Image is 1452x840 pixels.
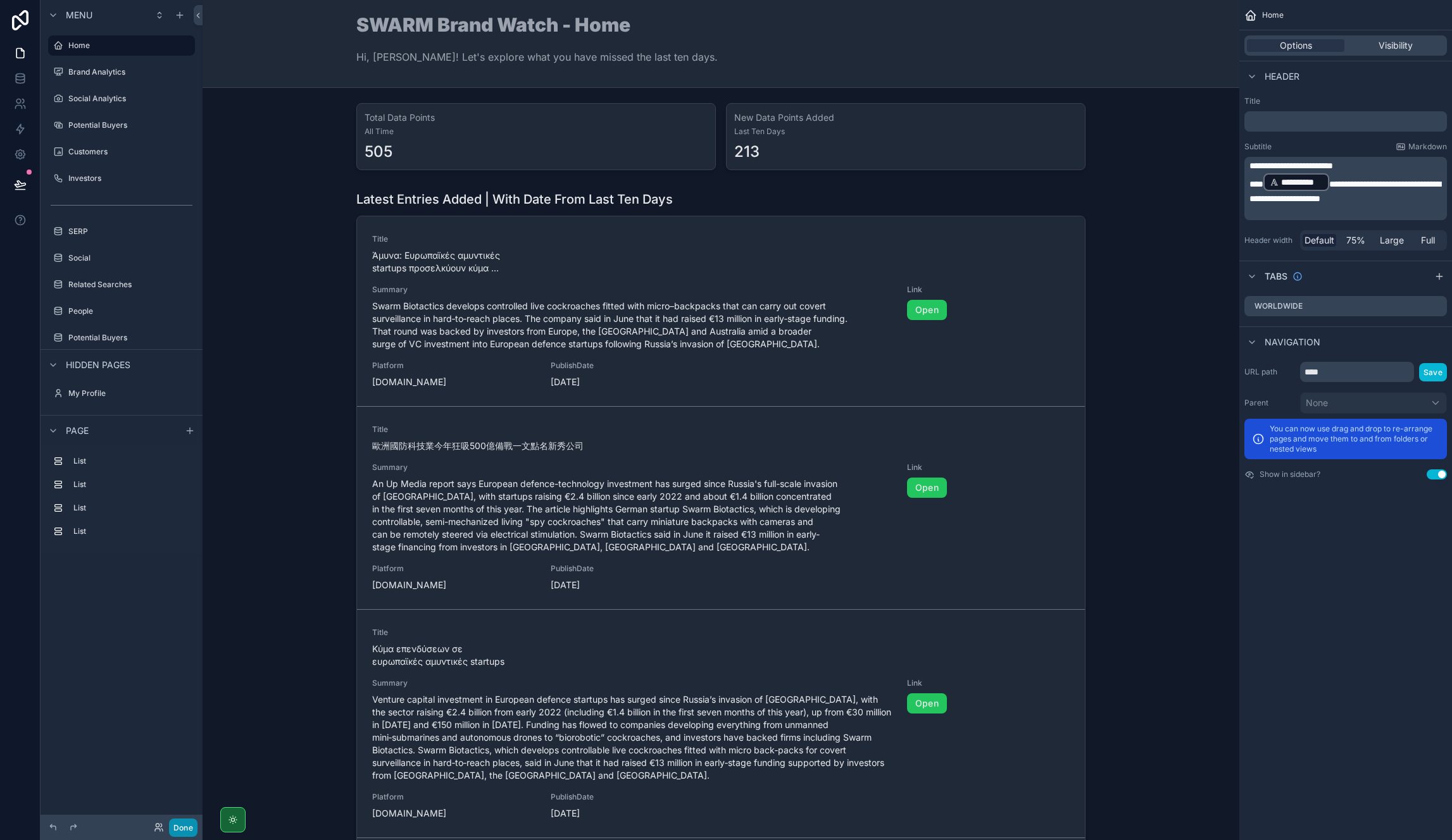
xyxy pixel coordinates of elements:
[1305,234,1334,247] span: Default
[1244,111,1447,132] div: scrollable content
[1262,10,1284,20] span: Home
[1244,157,1447,220] div: scrollable content
[68,388,192,398] label: My Profile
[1244,142,1272,152] label: Subtitle
[68,306,192,316] label: People
[48,35,195,56] a: Home
[1260,469,1320,479] label: Show in sidebar?
[73,479,190,490] label: List
[73,526,190,536] label: List
[1408,142,1447,152] span: Markdown
[1255,301,1303,311] label: Worldwide
[66,424,89,437] span: Page
[356,49,718,65] p: Hi, [PERSON_NAME]! Let's explore what you have missed the last ten days.
[48,383,195,404] a: My Profile
[41,445,203,554] div: scrollable content
[1244,96,1447,106] label: Title
[68,173,192,183] label: Investors
[68,333,192,343] label: Potential Buyers
[1300,392,1447,414] button: None
[68,280,192,290] label: Related Searches
[48,62,195,82] a: Brand Analytics
[1346,234,1365,247] span: 75%
[68,94,192,104] label: Social Analytics
[68,120,192,130] label: Potential Buyers
[66,9,92,22] span: Menu
[48,275,195,295] a: Related Searches
[68,253,192,263] label: Social
[1244,367,1295,377] label: URL path
[68,67,192,77] label: Brand Analytics
[68,40,187,51] label: Home
[1306,397,1328,409] span: None
[73,503,190,513] label: List
[73,456,190,466] label: List
[1265,70,1299,83] span: Header
[48,115,195,135] a: Potential Buyers
[48,328,195,348] a: Potential Buyers
[68,147,192,157] label: Customers
[48,168,195,188] a: Investors
[1396,142,1447,152] a: Markdown
[356,15,718,34] h1: SWARM Brand Watch - Home
[1280,39,1312,52] span: Options
[66,359,130,371] span: Hidden pages
[1265,336,1320,349] span: Navigation
[1419,363,1447,381] button: Save
[48,142,195,162] a: Customers
[48,89,195,109] a: Social Analytics
[1270,424,1439,454] p: You can now use drag and drop to re-arrange pages and move them to and from folders or nested views
[1380,234,1404,247] span: Large
[1421,234,1435,247] span: Full
[1244,235,1295,245] label: Header width
[48,248,195,268] a: Social
[169,818,197,837] button: Done
[68,226,192,237] label: SERP
[48,301,195,321] a: People
[1379,39,1413,52] span: Visibility
[48,221,195,242] a: SERP
[1244,398,1295,408] label: Parent
[1265,270,1287,283] span: Tabs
